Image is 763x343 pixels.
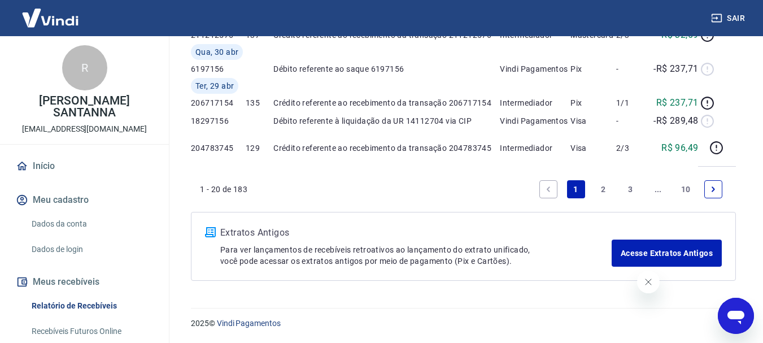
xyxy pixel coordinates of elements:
p: -R$ 289,48 [653,114,698,128]
p: 1 - 20 de 183 [200,184,247,195]
a: Previous page [539,180,557,198]
button: Meu cadastro [14,188,155,212]
p: Pix [570,63,616,75]
p: 2025 © [191,318,736,329]
p: Débito referente à liquidação da UR 14112704 via CIP [273,115,500,127]
p: Visa [570,115,616,127]
p: 18297156 [191,115,246,127]
p: - [616,63,651,75]
p: Débito referente ao saque 6197156 [273,63,500,75]
p: [EMAIL_ADDRESS][DOMAIN_NAME] [22,123,147,135]
iframe: Botão para abrir a janela de mensagens [718,298,754,334]
p: 129 [246,142,273,154]
span: Olá! Precisa de ajuda? [7,8,95,17]
a: Page 2 [594,180,612,198]
a: Dados da conta [27,212,155,236]
p: Para ver lançamentos de recebíveis retroativos ao lançamento do extrato unificado, você pode aces... [220,244,612,267]
p: Intermediador [500,97,570,108]
a: Page 10 [677,180,695,198]
p: 6197156 [191,63,246,75]
a: Recebíveis Futuros Online [27,320,155,343]
span: Ter, 29 abr [195,80,234,92]
p: 1/1 [616,97,651,108]
div: R [62,45,107,90]
p: Crédito referente ao recebimento da transação 204783745 [273,142,500,154]
p: R$ 96,49 [661,141,698,155]
a: Vindi Pagamentos [217,319,281,328]
p: Visa [570,142,616,154]
p: Intermediador [500,142,570,154]
p: Pix [570,97,616,108]
iframe: Fechar mensagem [637,271,660,293]
p: Vindi Pagamentos [500,115,570,127]
a: Jump forward [649,180,667,198]
p: 206717154 [191,97,246,108]
p: -R$ 237,71 [653,62,698,76]
p: Crédito referente ao recebimento da transação 206717154 [273,97,500,108]
button: Sair [709,8,749,29]
a: Page 1 is your current page [567,180,585,198]
a: Dados de login [27,238,155,261]
a: Início [14,154,155,179]
span: Qua, 30 abr [195,46,238,58]
p: - [616,115,651,127]
a: Page 3 [622,180,640,198]
a: Next page [704,180,722,198]
a: Acesse Extratos Antigos [612,240,722,267]
a: Relatório de Recebíveis [27,294,155,318]
p: R$ 237,71 [656,96,699,110]
ul: Pagination [535,176,727,203]
p: 204783745 [191,142,246,154]
p: [PERSON_NAME] SANTANNA [9,95,160,119]
p: 135 [246,97,273,108]
img: Vindi [14,1,87,35]
p: Extratos Antigos [220,226,612,240]
img: ícone [205,227,216,237]
p: 2/3 [616,142,651,154]
p: Vindi Pagamentos [500,63,570,75]
button: Meus recebíveis [14,270,155,294]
